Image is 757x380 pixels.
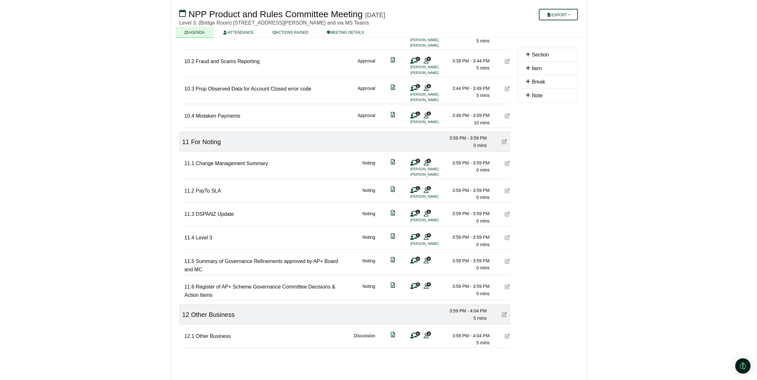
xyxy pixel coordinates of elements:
span: 2 [416,159,420,163]
span: 0 mins [476,242,489,247]
div: 3:59 PM - 4:04 PM [445,332,490,339]
div: 3:44 PM - 3:49 PM [445,85,490,92]
a: ATTENDANCE [214,27,263,38]
span: NPP Product and Rules Committee Meeting [188,9,363,19]
span: Level 3 [196,235,212,240]
span: 11.6 [185,284,194,289]
span: 4 [427,332,431,336]
span: For Noting [191,138,221,145]
span: 5 [427,57,431,61]
div: Approval [358,30,375,48]
li: [PERSON_NAME] [411,64,458,70]
span: Break [532,79,545,84]
span: 0 mins [476,195,489,200]
div: Noting [362,159,375,178]
div: 3:59 PM - 3:59 PM [445,159,490,166]
li: [PERSON_NAME] [411,194,458,199]
a: ACTIONS RAISED [263,27,318,38]
span: 12 [182,311,189,318]
div: 3:59 PM - 3:59 PM [445,210,490,217]
span: 0 mins [476,167,489,172]
span: 4 [427,257,431,261]
li: [PERSON_NAME] [411,97,458,103]
div: Approval [358,57,375,76]
span: 0 [416,332,420,336]
span: 0 [416,257,420,261]
span: 5 [427,112,431,116]
div: Noting [362,283,375,299]
span: 11.3 [185,211,194,217]
div: 3:59 PM - 3:59 PM [445,257,490,264]
span: Register of AP+ Scheme Governance Committee Decisions & Action Items [185,284,336,298]
span: Mistaken Payments [196,113,240,119]
span: 10 mins [474,120,489,125]
li: [PERSON_NAME] [411,43,458,48]
span: Prop Observed Data for Account Closed error code [196,86,311,91]
div: 3:59 PM - 4:04 PM [442,307,487,314]
div: [DATE] [365,11,385,19]
span: 0 mins [476,291,489,296]
span: 12.1 [185,333,194,339]
div: 3:59 PM - 3:59 PM [442,135,487,142]
div: 3:59 PM - 3:59 PM [445,234,490,241]
span: 11 [182,138,189,145]
div: Noting [362,234,375,248]
li: [PERSON_NAME] [411,119,458,125]
span: Other Business [196,333,231,339]
span: 1 [416,112,420,116]
span: 6 [427,159,431,163]
div: Open Intercom Messenger [735,358,751,374]
div: 3:59 PM - 3:59 PM [445,187,490,194]
span: 5 mins [476,93,489,98]
span: 10.2 [185,59,194,64]
span: 0 [416,282,420,287]
span: 11.1 [185,161,194,166]
a: AGENDA [176,27,214,38]
span: 11.2 [185,188,194,194]
span: Section [532,52,549,57]
span: Other Business [191,311,235,318]
li: [PERSON_NAME] [411,70,458,76]
li: [PERSON_NAME] [411,37,458,43]
li: [PERSON_NAME] [411,92,458,97]
span: 4 [427,282,431,287]
span: DSPANZ Update [196,211,234,217]
span: 11.5 [185,259,194,264]
div: Discussion [354,332,375,347]
span: 5 mins [476,38,489,43]
span: 1 [416,186,420,190]
div: Approval [358,112,375,126]
span: Note [532,93,543,98]
span: 5 mins [473,316,487,321]
span: 1 [416,233,420,237]
span: 2 [416,57,420,61]
span: 5 mins [476,65,489,70]
div: Noting [362,210,375,224]
a: MEETING DETAILS [318,27,373,38]
span: 1 [416,210,420,214]
div: 3:59 PM - 3:59 PM [445,283,490,290]
span: 5 [427,84,431,88]
span: Summary of Governance Refinements approved by AP+ Board and MC [185,259,338,272]
div: 3:39 PM - 3:44 PM [445,57,490,64]
span: Change Management Summary [196,161,268,166]
div: 3:49 PM - 3:59 PM [445,112,490,119]
span: 0 mins [476,265,489,270]
span: 0 mins [473,143,487,148]
span: 5 [427,210,431,214]
span: 11.4 [185,235,194,240]
span: 5 [427,186,431,190]
li: [PERSON_NAME] [411,166,458,172]
span: Fraud and Scams Reporting [196,59,260,64]
li: [PERSON_NAME] [411,217,458,223]
span: PayTo SLA [196,188,221,194]
span: 5 mins [476,340,489,345]
span: Item [532,66,542,71]
div: Noting [362,187,375,201]
div: Approval [358,85,375,103]
span: Level 3, (Bridge Room) [STREET_ADDRESS][PERSON_NAME] and via MS Teams [179,20,369,26]
span: 10.4 [185,113,194,119]
span: 4 [427,233,431,237]
span: 2 [416,84,420,88]
li: [PERSON_NAME] [411,241,458,246]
